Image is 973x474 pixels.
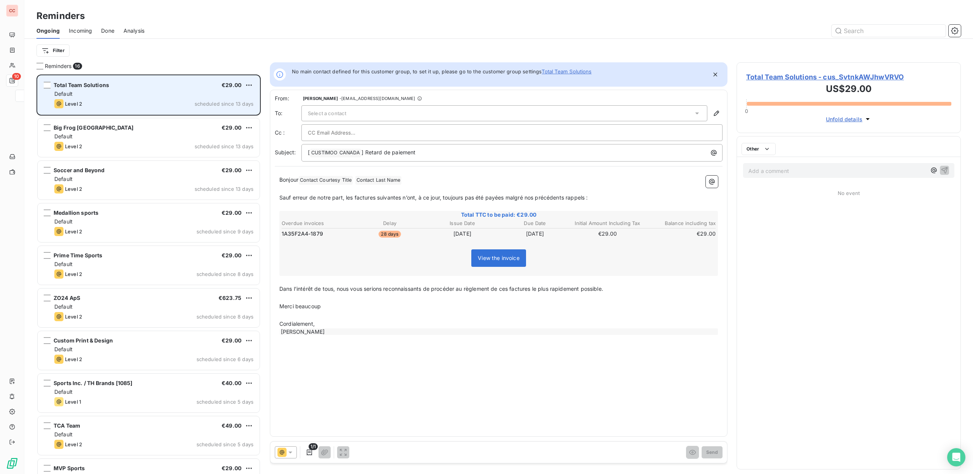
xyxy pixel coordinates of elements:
[36,27,60,35] span: Ongoing
[65,143,82,149] span: Level 2
[195,101,254,107] span: scheduled since 13 days
[742,143,776,155] button: Other
[279,194,588,201] span: Sauf erreur de notre part, les factures suivantes n’ont, à ce jour, toujours pas été payées malgr...
[222,380,241,386] span: €40.00
[279,320,315,327] span: Cordialement,
[65,399,81,405] span: Level 1
[197,271,254,277] span: scheduled since 8 days
[45,62,71,70] span: Reminders
[222,252,241,258] span: €29.00
[54,252,103,258] span: Prime Time Sports
[354,219,426,227] th: Delay
[54,380,133,386] span: Sports Inc. / TH Brands [1085]
[303,96,338,101] span: [PERSON_NAME]
[282,230,323,238] span: 1A35F2A4-1879
[54,295,80,301] span: ZO24 ApS
[65,271,82,277] span: Level 2
[309,443,318,450] span: 1/1
[832,25,946,37] input: Search
[644,219,716,227] th: Balance including tax
[36,44,70,57] button: Filter
[54,90,73,97] span: Default
[54,422,80,429] span: TCA Team
[222,337,241,344] span: €29.00
[292,68,591,75] span: No main contact defined for this customer group, to set it up, please go to the customer group se...
[54,431,73,438] span: Default
[65,228,82,235] span: Level 2
[746,82,951,97] h3: US$29.00
[65,441,82,447] span: Level 2
[299,176,353,185] span: Contact Courtesy Title
[54,133,73,140] span: Default
[65,314,82,320] span: Level 2
[499,219,571,227] th: Due Date
[281,219,353,227] th: Overdue invoices
[197,399,254,405] span: scheduled since 5 days
[101,27,114,35] span: Done
[54,337,113,344] span: Custom Print & Design
[222,209,241,216] span: €29.00
[355,176,402,185] span: Contact Last Name
[6,457,18,469] img: Logo LeanPay
[572,219,643,227] th: Initial Amount Including Tax
[310,149,361,157] span: CUSTIMOO CANADA
[644,230,716,238] td: €29.00
[54,124,133,131] span: Big Frog [GEOGRAPHIC_DATA]
[54,209,98,216] span: Medallion sports
[197,228,254,235] span: scheduled since 9 days
[65,186,82,192] span: Level 2
[197,314,254,320] span: scheduled since 8 days
[54,465,85,471] span: MVP Sports
[36,9,85,23] h3: Reminders
[426,219,498,227] th: Issue Date
[222,422,241,429] span: €49.00
[542,68,591,75] button: Total Team Solutions
[124,27,144,35] span: Analysis
[280,211,717,219] span: Total TTC to be paid: €29.00
[54,346,73,352] span: Default
[65,101,82,107] span: Level 2
[275,149,296,155] span: Subject:
[838,190,860,196] span: No event
[339,96,415,101] span: - [EMAIL_ADDRESS][DOMAIN_NAME]
[275,95,301,102] span: From:
[222,167,241,173] span: €29.00
[65,356,82,362] span: Level 2
[54,388,73,395] span: Default
[279,303,321,309] span: Merci beaucoup
[379,231,401,238] span: 28 days
[361,149,415,155] span: ] Retard de paiement
[826,115,862,123] span: Unfold details
[947,448,965,466] div: Open Intercom Messenger
[745,108,748,114] span: 0
[308,149,310,155] span: [
[73,63,82,70] span: 16
[195,143,254,149] span: scheduled since 13 days
[275,109,301,117] label: To:
[279,176,298,183] span: Bonjour
[54,261,73,267] span: Default
[222,124,241,131] span: €29.00
[279,285,603,292] span: Dans l’intérêt de tous, nous vous serions reconnaissants de procéder au règlement de ces factures...
[54,218,73,225] span: Default
[69,27,92,35] span: Incoming
[222,465,241,471] span: €29.00
[54,82,109,88] span: Total Team Solutions
[702,446,723,458] button: Send
[426,230,498,238] td: [DATE]
[197,441,254,447] span: scheduled since 5 days
[6,5,18,17] div: CC
[308,127,390,138] input: CC Email Address...
[222,82,241,88] span: €29.00
[824,115,874,124] button: Unfold details
[36,75,261,474] div: grid
[275,129,301,136] label: Cc :
[499,230,571,238] td: [DATE]
[12,73,21,80] span: 10
[197,356,254,362] span: scheduled since 6 days
[308,110,346,116] span: Select a contact
[746,72,951,82] span: Total Team Solutions - cus_SvtnkAWJhwVRVO
[54,176,73,182] span: Default
[219,295,241,301] span: €623.75
[572,230,643,238] td: €29.00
